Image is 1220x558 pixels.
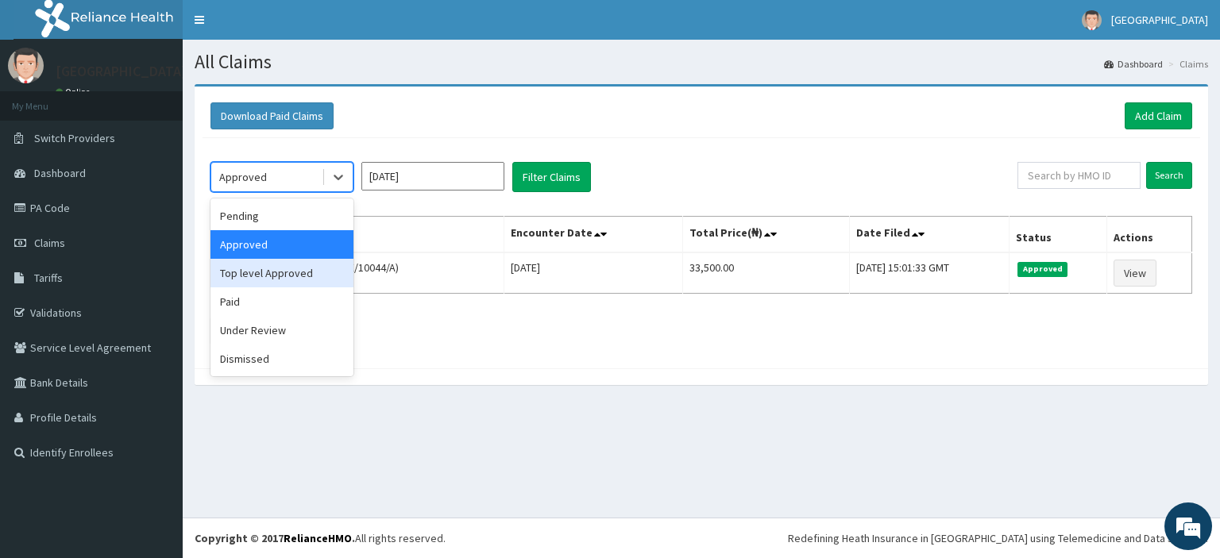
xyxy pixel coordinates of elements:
[34,166,86,180] span: Dashboard
[1104,57,1163,71] a: Dashboard
[210,230,353,259] div: Approved
[92,174,219,334] span: We're online!
[261,8,299,46] div: Minimize live chat window
[1082,10,1102,30] img: User Image
[210,202,353,230] div: Pending
[1164,57,1208,71] li: Claims
[504,217,683,253] th: Encounter Date
[211,217,504,253] th: Name
[210,316,353,344] div: Under Review
[8,382,303,437] textarea: Type your message and hit 'Enter'
[219,169,267,185] div: Approved
[29,79,64,119] img: d_794563401_company_1708531726252_794563401
[56,87,94,98] a: Online
[683,217,849,253] th: Total Price(₦)
[849,252,1010,294] td: [DATE] 15:01:33 GMT
[284,531,352,545] a: RelianceHMO
[1017,162,1141,189] input: Search by HMO ID
[504,252,683,294] td: [DATE]
[183,518,1220,558] footer: All rights reserved.
[34,131,115,145] span: Switch Providers
[195,52,1208,72] h1: All Claims
[1010,217,1107,253] th: Status
[1111,13,1208,27] span: [GEOGRAPHIC_DATA]
[210,102,334,129] button: Download Paid Claims
[361,162,504,190] input: Select Month and Year
[83,89,267,110] div: Chat with us now
[8,48,44,83] img: User Image
[683,252,849,294] td: 33,500.00
[210,344,353,373] div: Dismissed
[512,162,591,192] button: Filter Claims
[211,252,504,294] td: SEGUN [PERSON_NAME] (WFE/10044/A)
[56,64,187,79] p: [GEOGRAPHIC_DATA]
[1107,217,1192,253] th: Actions
[788,530,1208,546] div: Redefining Heath Insurance in [GEOGRAPHIC_DATA] using Telemedicine and Data Science!
[1125,102,1192,129] a: Add Claim
[210,287,353,316] div: Paid
[1017,262,1067,276] span: Approved
[1114,260,1156,287] a: View
[34,236,65,250] span: Claims
[210,259,353,287] div: Top level Approved
[195,531,355,545] strong: Copyright © 2017 .
[34,271,63,285] span: Tariffs
[1146,162,1192,189] input: Search
[849,217,1010,253] th: Date Filed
